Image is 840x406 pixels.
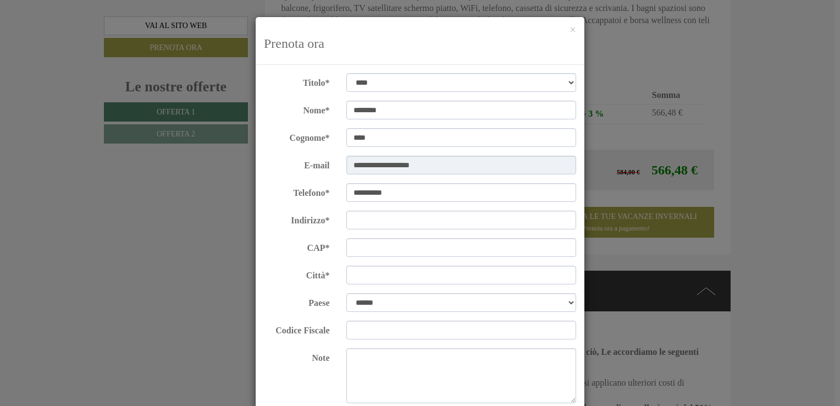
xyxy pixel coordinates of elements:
[256,73,338,90] label: Titolo*
[570,24,576,36] button: ×
[256,321,338,337] label: Codice Fiscale
[256,156,338,172] label: E-mail
[256,266,338,282] label: Città*
[256,183,338,200] label: Telefono*
[256,101,338,117] label: Nome*
[256,293,338,310] label: Paese
[256,348,338,365] label: Note
[264,36,576,51] h3: Prenota ora
[256,211,338,227] label: Indirizzo*
[256,128,338,145] label: Cognome*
